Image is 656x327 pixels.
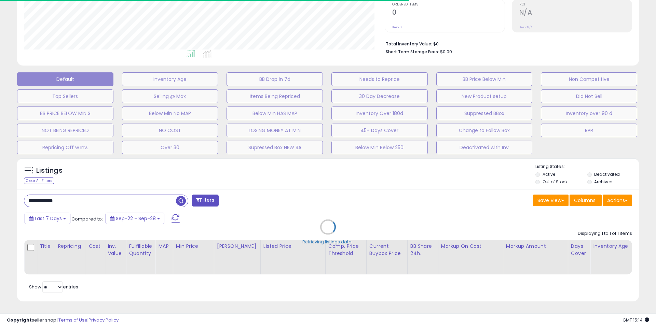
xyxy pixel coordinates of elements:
[519,9,632,18] h2: N/A
[541,72,637,86] button: Non Competitive
[122,141,218,154] button: Over 30
[436,72,533,86] button: BB Price Below Min
[440,48,452,55] span: $0.00
[331,141,428,154] button: Below Min Below 250
[17,106,113,120] button: BB PRICE BELOW MIN S
[122,124,218,137] button: NO COST
[541,106,637,120] button: Inventory over 90 d
[17,89,113,103] button: Top Sellers
[7,317,32,323] strong: Copyright
[227,72,323,86] button: BB Drop in 7d
[227,106,323,120] button: Below Min HAS MAP
[331,106,428,120] button: Inventory Over 180d
[227,141,323,154] button: Supressed Box NEW SA
[227,89,323,103] button: Items Being Repriced
[392,3,505,6] span: Ordered Items
[17,124,113,137] button: NOT BEING REPRICED
[386,41,432,47] b: Total Inventory Value:
[436,89,533,103] button: New Product setup
[541,89,637,103] button: Did Not Sell
[436,106,533,120] button: Suppressed BBox
[122,89,218,103] button: Selling @ Max
[386,39,627,47] li: $0
[58,317,87,323] a: Terms of Use
[122,72,218,86] button: Inventory Age
[392,25,402,29] small: Prev: 0
[623,317,649,323] span: 2025-10-7 15:14 GMT
[519,25,533,29] small: Prev: N/A
[541,124,637,137] button: RPR
[436,141,533,154] button: Deactivated with Inv
[519,3,632,6] span: ROI
[88,317,119,323] a: Privacy Policy
[331,124,428,137] button: 45+ Days Cover
[227,124,323,137] button: LOSING MONEY AT MIN
[17,141,113,154] button: Repricing Off w Inv.
[331,89,428,103] button: 30 Day Decrease
[392,9,505,18] h2: 0
[436,124,533,137] button: Change to Follow Box
[17,72,113,86] button: Default
[386,49,439,55] b: Short Term Storage Fees:
[302,239,354,245] div: Retrieving listings data..
[7,317,119,324] div: seller snap | |
[122,106,218,120] button: Below Min No MAP
[331,72,428,86] button: Needs to Reprice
